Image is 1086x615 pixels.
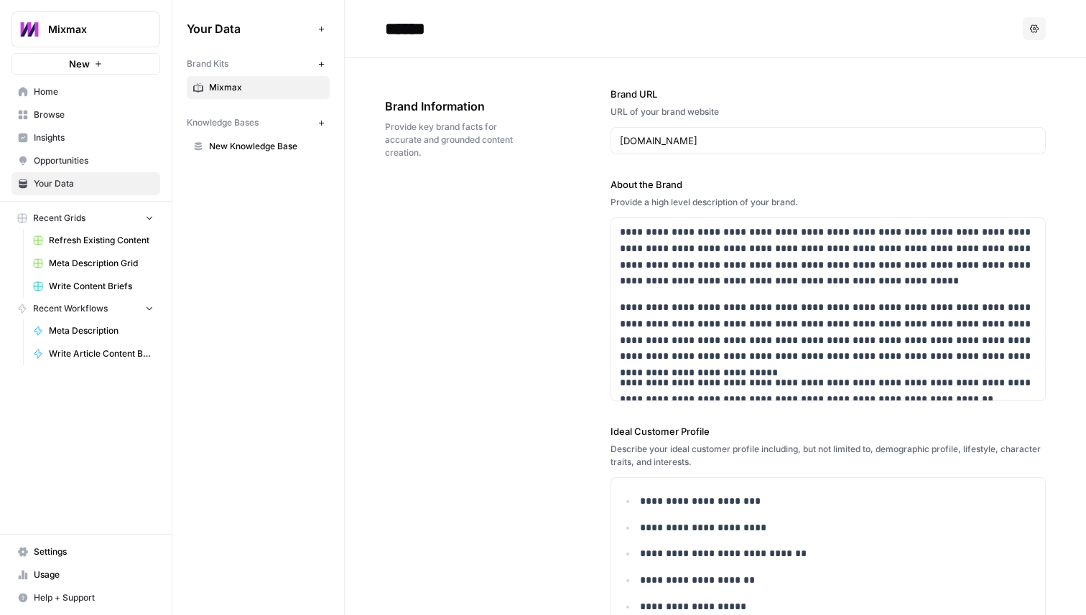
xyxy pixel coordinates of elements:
[49,234,154,247] span: Refresh Existing Content
[49,280,154,293] span: Write Content Briefs
[11,80,160,103] a: Home
[611,105,1046,118] div: URL of your brand website
[11,103,160,126] a: Browse
[187,20,312,37] span: Your Data
[34,591,154,604] span: Help + Support
[385,121,530,159] span: Provide key brand facts for accurate and grounded content creation.
[187,57,228,70] span: Brand Kits
[49,257,154,270] span: Meta Description Grid
[34,177,154,190] span: Your Data
[187,116,259,129] span: Knowledge Bases
[611,196,1046,209] div: Provide a high level description of your brand.
[611,443,1046,469] div: Describe your ideal customer profile including, but not limited to, demographic profile, lifestyl...
[187,76,330,99] a: Mixmax
[34,545,154,558] span: Settings
[385,98,530,115] span: Brand Information
[27,342,160,365] a: Write Article Content Brief
[27,229,160,252] a: Refresh Existing Content
[34,568,154,581] span: Usage
[611,177,1046,192] label: About the Brand
[34,85,154,98] span: Home
[34,131,154,144] span: Insights
[34,108,154,121] span: Browse
[187,135,330,158] a: New Knowledge Base
[209,81,323,94] span: Mixmax
[33,212,85,225] span: Recent Grids
[11,207,160,229] button: Recent Grids
[27,275,160,298] a: Write Content Briefs
[11,11,160,47] button: Workspace: Mixmax
[611,87,1046,101] label: Brand URL
[11,563,160,586] a: Usage
[33,302,108,315] span: Recent Workflows
[11,53,160,75] button: New
[209,140,323,153] span: New Knowledge Base
[620,133,1036,148] input: www.sundaysoccer.com
[11,149,160,172] a: Opportunities
[48,22,135,37] span: Mixmax
[34,154,154,167] span: Opportunities
[49,347,154,360] span: Write Article Content Brief
[17,17,42,42] img: Mixmax Logo
[27,319,160,342] a: Meta Description
[69,57,90,71] span: New
[11,540,160,563] a: Settings
[11,172,160,195] a: Your Data
[49,324,154,337] span: Meta Description
[11,298,160,319] button: Recent Workflows
[27,252,160,275] a: Meta Description Grid
[611,424,1046,438] label: Ideal Customer Profile
[11,586,160,609] button: Help + Support
[11,126,160,149] a: Insights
